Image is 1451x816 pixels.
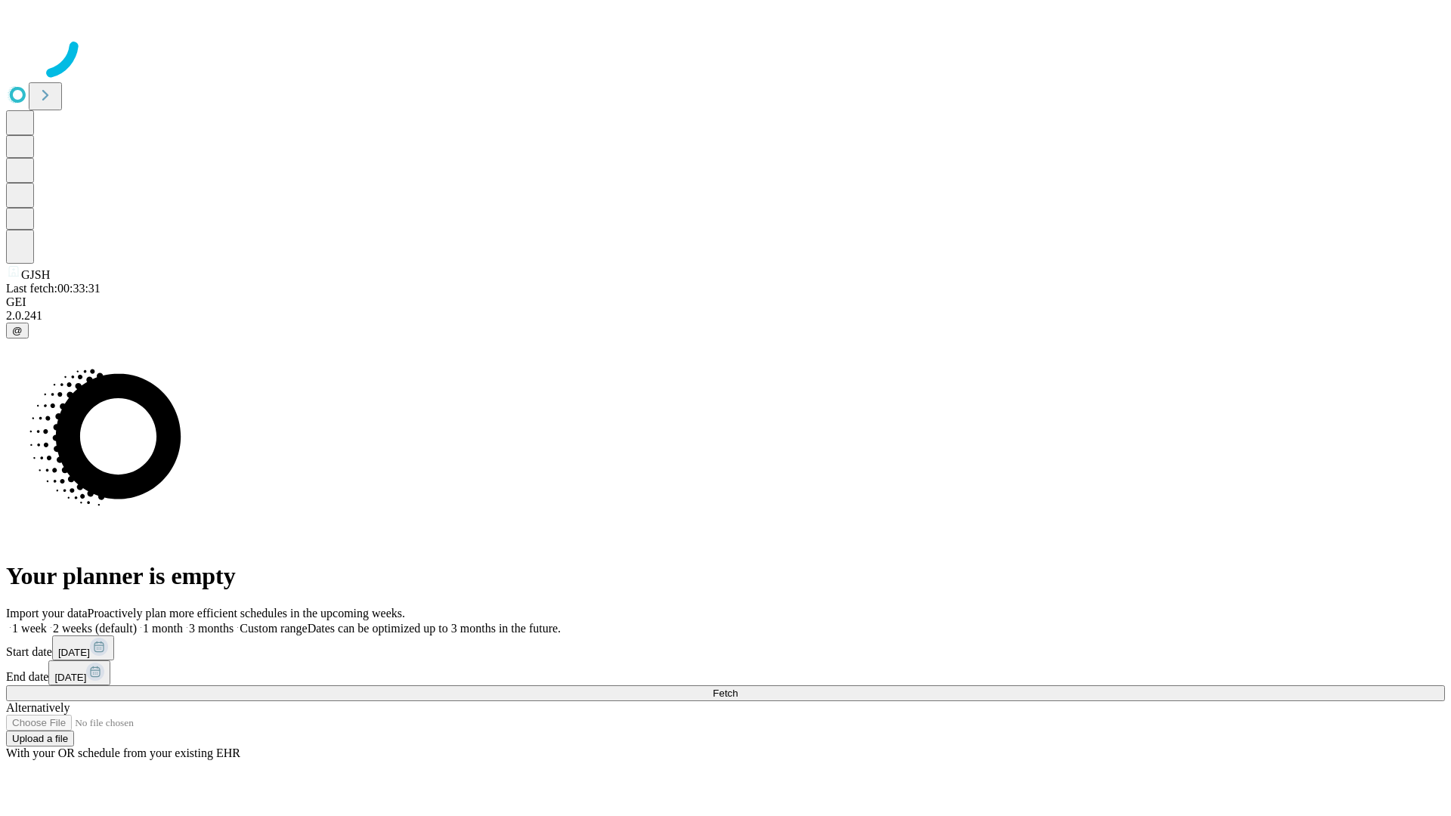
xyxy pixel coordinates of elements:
[6,323,29,338] button: @
[53,622,137,635] span: 2 weeks (default)
[6,295,1445,309] div: GEI
[6,685,1445,701] button: Fetch
[6,635,1445,660] div: Start date
[189,622,234,635] span: 3 months
[6,746,240,759] span: With your OR schedule from your existing EHR
[12,622,47,635] span: 1 week
[240,622,307,635] span: Custom range
[21,268,50,281] span: GJSH
[48,660,110,685] button: [DATE]
[143,622,183,635] span: 1 month
[58,647,90,658] span: [DATE]
[6,731,74,746] button: Upload a file
[54,672,86,683] span: [DATE]
[6,282,101,295] span: Last fetch: 00:33:31
[52,635,114,660] button: [DATE]
[308,622,561,635] span: Dates can be optimized up to 3 months in the future.
[6,701,70,714] span: Alternatively
[6,660,1445,685] div: End date
[713,688,738,699] span: Fetch
[12,325,23,336] span: @
[6,309,1445,323] div: 2.0.241
[6,562,1445,590] h1: Your planner is empty
[88,607,405,620] span: Proactively plan more efficient schedules in the upcoming weeks.
[6,607,88,620] span: Import your data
